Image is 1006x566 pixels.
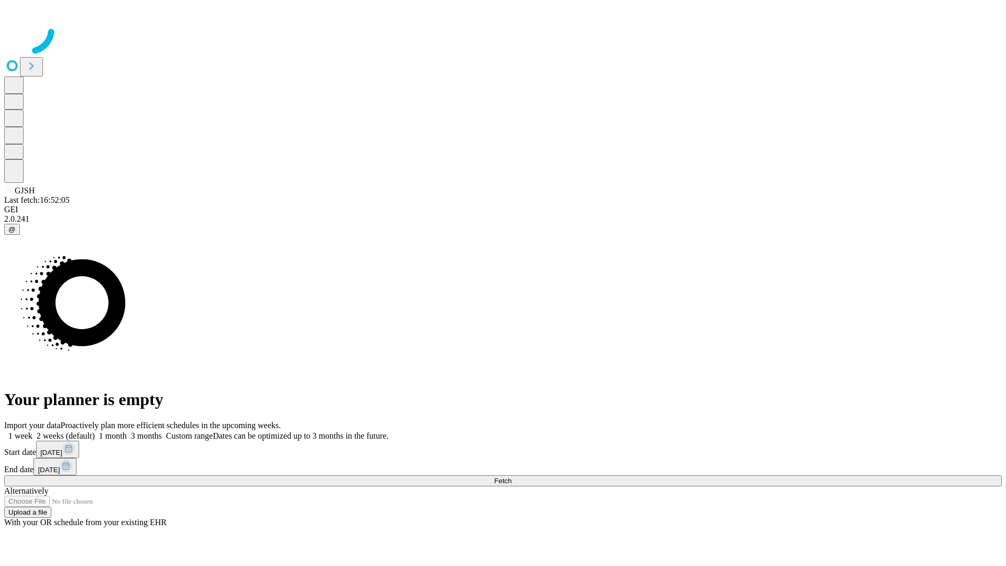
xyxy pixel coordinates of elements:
[4,486,48,495] span: Alternatively
[40,449,62,456] span: [DATE]
[4,441,1002,458] div: Start date
[494,477,511,485] span: Fetch
[15,186,35,195] span: GJSH
[4,224,20,235] button: @
[131,431,162,440] span: 3 months
[8,431,32,440] span: 1 week
[4,205,1002,214] div: GEI
[36,441,79,458] button: [DATE]
[99,431,127,440] span: 1 month
[61,421,281,430] span: Proactively plan more efficient schedules in the upcoming weeks.
[4,390,1002,409] h1: Your planner is empty
[4,421,61,430] span: Import your data
[4,214,1002,224] div: 2.0.241
[34,458,76,475] button: [DATE]
[4,458,1002,475] div: End date
[213,431,388,440] span: Dates can be optimized up to 3 months in the future.
[4,195,70,204] span: Last fetch: 16:52:05
[38,466,60,474] span: [DATE]
[8,225,16,233] span: @
[37,431,95,440] span: 2 weeks (default)
[166,431,213,440] span: Custom range
[4,475,1002,486] button: Fetch
[4,507,51,518] button: Upload a file
[4,518,167,527] span: With your OR schedule from your existing EHR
